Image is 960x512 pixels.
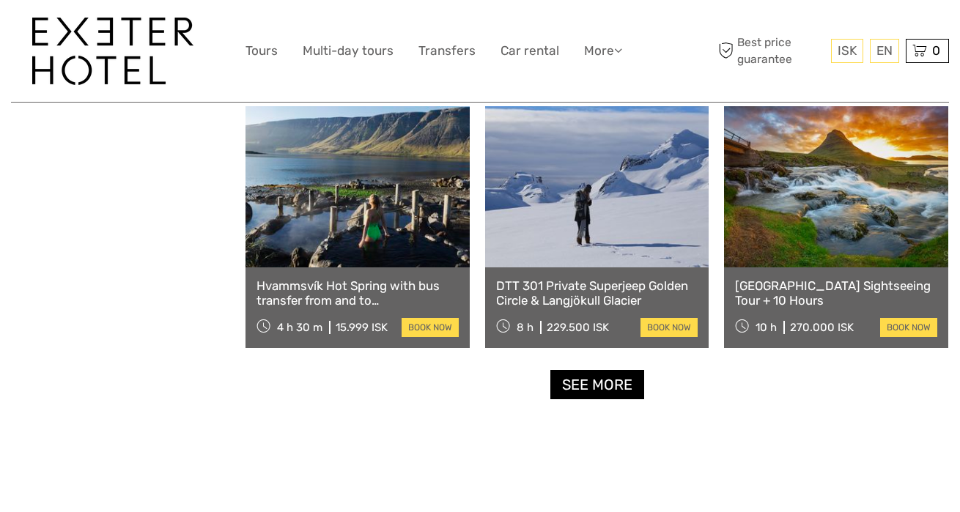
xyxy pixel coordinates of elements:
a: DTT 301 Private Superjeep Golden Circle & Langjökull Glacier [496,278,698,308]
span: ISK [838,43,857,58]
a: Tours [245,40,278,62]
div: 229.500 ISK [547,321,609,334]
span: 10 h [756,321,777,334]
a: More [584,40,622,62]
a: book now [402,318,459,337]
div: EN [870,39,899,63]
span: 0 [930,43,942,58]
a: Multi-day tours [303,40,394,62]
a: book now [640,318,698,337]
a: Car rental [501,40,559,62]
p: We're away right now. Please check back later! [21,26,166,37]
a: Hvammsvík Hot Spring with bus transfer from and to [GEOGRAPHIC_DATA] [256,278,459,308]
span: 4 h 30 m [277,321,322,334]
button: Open LiveChat chat widget [169,23,186,40]
span: 8 h [517,321,533,334]
a: [GEOGRAPHIC_DATA] Sightseeing Tour + 10 Hours [735,278,937,308]
div: 270.000 ISK [790,321,854,334]
a: Transfers [418,40,476,62]
a: See more [550,370,644,400]
img: 1336-96d47ae6-54fc-4907-bf00-0fbf285a6419_logo_big.jpg [32,18,193,85]
div: 15.999 ISK [336,321,388,334]
a: book now [880,318,937,337]
span: Best price guarantee [715,34,827,67]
